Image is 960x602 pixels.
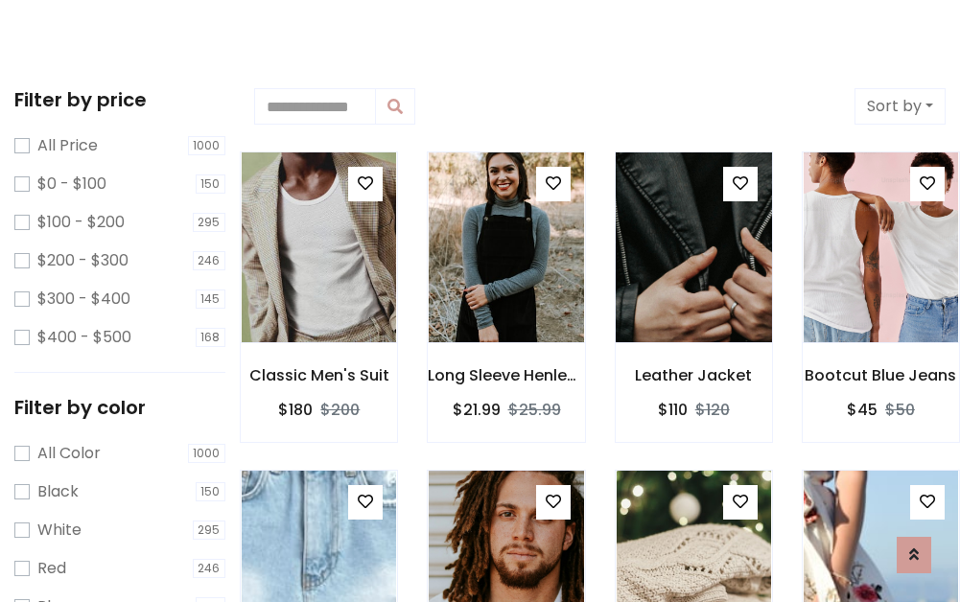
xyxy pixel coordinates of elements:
[855,88,946,125] button: Sort by
[428,366,584,384] h6: Long Sleeve Henley T-Shirt
[188,444,226,463] span: 1000
[616,366,772,384] h6: Leather Jacket
[37,480,79,503] label: Black
[37,557,66,580] label: Red
[37,442,101,465] label: All Color
[37,249,129,272] label: $200 - $300
[37,326,131,349] label: $400 - $500
[453,401,501,419] h6: $21.99
[320,399,360,421] del: $200
[37,173,106,196] label: $0 - $100
[885,399,915,421] del: $50
[37,288,130,311] label: $300 - $400
[803,366,959,384] h6: Bootcut Blue Jeans
[847,401,878,419] h6: $45
[196,289,226,309] span: 145
[278,401,313,419] h6: $180
[14,396,225,419] h5: Filter by color
[14,88,225,111] h5: Filter by price
[241,366,397,384] h6: Classic Men's Suit
[188,136,226,155] span: 1000
[193,521,226,540] span: 295
[695,399,730,421] del: $120
[193,213,226,232] span: 295
[658,401,688,419] h6: $110
[193,559,226,578] span: 246
[37,211,125,234] label: $100 - $200
[196,174,226,194] span: 150
[508,399,561,421] del: $25.99
[37,519,82,542] label: White
[193,251,226,270] span: 246
[196,328,226,347] span: 168
[37,134,98,157] label: All Price
[196,482,226,501] span: 150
